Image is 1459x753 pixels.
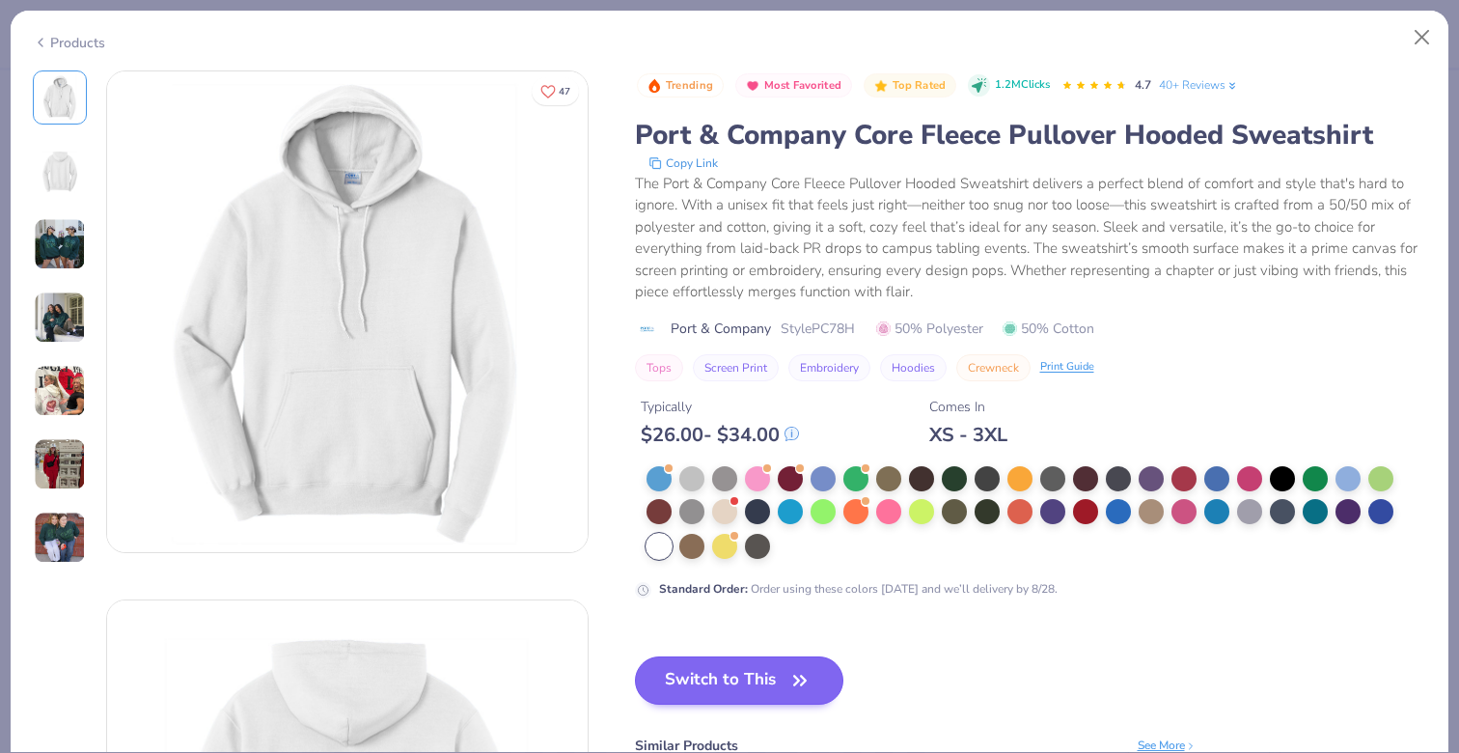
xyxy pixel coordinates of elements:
div: $ 26.00 - $ 34.00 [641,423,799,447]
img: Back [37,148,83,194]
span: Port & Company [671,319,771,339]
img: Trending sort [647,78,662,94]
button: Embroidery [788,354,870,381]
span: Top Rated [893,80,947,91]
div: Comes In [929,397,1007,417]
img: User generated content [34,512,86,564]
button: Like [532,77,579,105]
img: Most Favorited sort [745,78,760,94]
span: Most Favorited [764,80,841,91]
img: Front [107,71,588,552]
button: Switch to This [635,656,844,705]
div: The Port & Company Core Fleece Pullover Hooded Sweatshirt delivers a perfect blend of comfort and... [635,173,1427,303]
strong: Standard Order : [659,581,748,597]
div: XS - 3XL [929,423,1007,447]
div: Products [33,33,105,53]
img: User generated content [34,218,86,270]
div: Typically [641,397,799,417]
button: Tops [635,354,683,381]
div: Port & Company Core Fleece Pullover Hooded Sweatshirt [635,117,1427,153]
img: User generated content [34,292,86,344]
span: 50% Polyester [876,319,983,339]
img: brand logo [635,321,661,337]
img: User generated content [34,365,86,417]
img: User generated content [34,438,86,490]
span: 47 [559,87,570,97]
div: Print Guide [1040,359,1094,376]
button: Badge Button [637,73,724,98]
img: Front [37,74,83,121]
button: copy to clipboard [643,153,724,173]
a: 40+ Reviews [1159,76,1239,94]
span: Trending [666,80,713,91]
button: Hoodies [880,354,947,381]
div: Order using these colors [DATE] and we’ll delivery by 8/28. [659,580,1058,598]
img: Top Rated sort [873,78,889,94]
button: Badge Button [864,73,956,98]
button: Screen Print [693,354,779,381]
button: Close [1404,19,1441,56]
span: Style PC78H [781,319,855,339]
button: Crewneck [956,354,1031,381]
span: 50% Cotton [1003,319,1094,339]
div: 4.7 Stars [1061,70,1127,101]
span: 1.2M Clicks [995,77,1050,94]
button: Badge Button [735,73,852,98]
span: 4.7 [1135,77,1151,93]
